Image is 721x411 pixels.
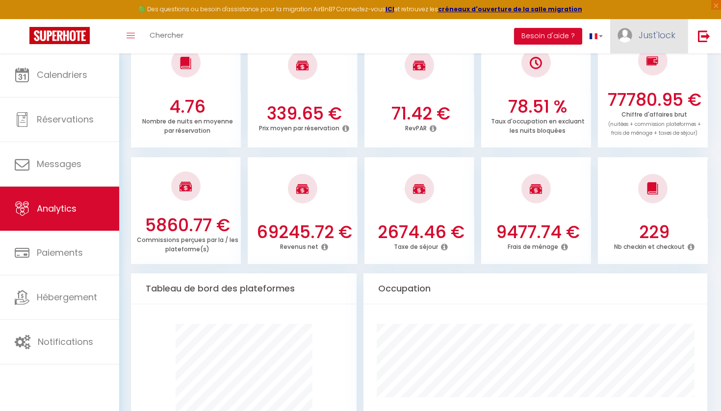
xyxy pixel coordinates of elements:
div: Occupation [363,273,708,304]
p: Taxe de séjour [394,241,438,251]
span: Chercher [150,30,183,40]
span: Réservations [37,113,94,125]
span: Analytics [37,202,77,215]
h3: 9477.74 € [487,222,589,242]
h3: 69245.72 € [253,222,355,242]
p: Commissions perçues par la / les plateforme(s) [137,234,238,253]
a: ICI [386,5,394,13]
a: ... Just'lock [610,19,688,53]
h3: 77780.95 € [603,90,705,110]
img: ... [618,28,632,43]
img: logout [698,30,710,42]
h3: 78.51 % [487,97,589,117]
p: Frais de ménage [508,241,558,251]
p: Taux d'occupation en excluant les nuits bloquées [491,115,585,135]
button: Ouvrir le widget de chat LiveChat [8,4,37,33]
p: Revenus net [280,241,318,251]
a: Chercher [142,19,191,53]
p: RevPAR [405,122,427,132]
div: Tableau de bord des plateformes [131,273,357,304]
h3: 71.42 € [370,103,472,124]
p: Nombre de nuits en moyenne par réservation [142,115,233,135]
p: Nb checkin et checkout [614,241,685,251]
a: créneaux d'ouverture de la salle migration [438,5,582,13]
span: Notifications [38,336,93,348]
span: Hébergement [37,291,97,303]
span: Just'lock [639,29,675,41]
h3: 4.76 [136,97,238,117]
h3: 229 [603,222,705,242]
h3: 2674.46 € [370,222,472,242]
h3: 339.65 € [253,103,355,124]
span: (nuitées + commission plateformes + frais de ménage + taxes de séjour) [608,121,701,137]
button: Besoin d'aide ? [514,28,582,45]
p: Prix moyen par réservation [259,122,339,132]
span: Paiements [37,246,83,259]
p: Chiffre d'affaires brut [608,108,701,137]
img: NO IMAGE [530,57,542,69]
img: NO IMAGE [646,55,659,67]
img: Super Booking [29,27,90,44]
span: Calendriers [37,69,87,81]
h3: 5860.77 € [136,215,238,236]
span: Messages [37,158,81,170]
